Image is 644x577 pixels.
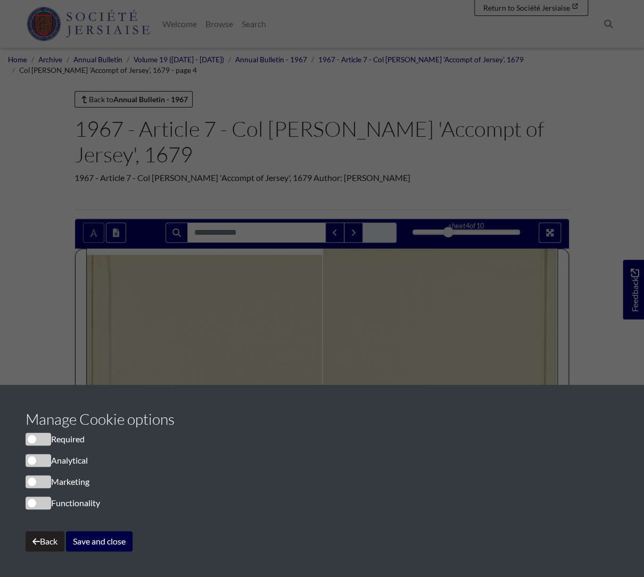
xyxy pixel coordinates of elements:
label: Marketing [26,475,89,488]
label: Functionality [26,497,100,509]
button: Back [26,531,64,551]
label: Required [26,433,85,446]
button: Save and close [66,531,133,551]
h3: Manage Cookie options [26,410,618,428]
label: Analytical [26,454,88,467]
